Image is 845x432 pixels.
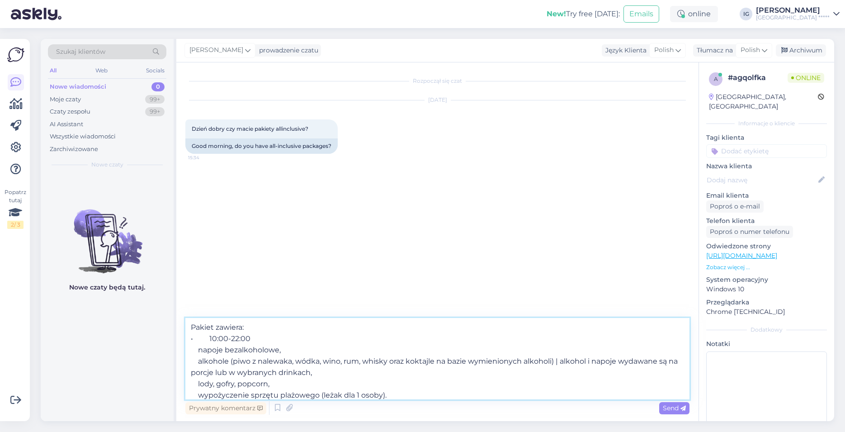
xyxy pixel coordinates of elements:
[788,73,824,83] span: Online
[7,221,24,229] div: 2 / 3
[547,9,566,18] b: New!
[602,46,647,55] div: Język Klienta
[50,145,98,154] div: Zarchiwizowane
[7,188,24,229] div: Popatrz tutaj
[706,252,777,260] a: [URL][DOMAIN_NAME]
[151,82,165,91] div: 0
[547,9,620,19] div: Try free [DATE]:
[706,191,827,200] p: Email klienta
[693,46,733,55] div: Tłumacz na
[192,125,308,132] span: Dzień dobry czy macie pakiety allinclusive?
[185,318,689,399] textarea: Pakiet zawiera: • 10:00-22:00 napoje bezalkoholowe, alkohole (piwo z nalewaka, wódka, wino, rum, ...
[185,96,689,104] div: [DATE]
[41,193,174,275] img: No chats
[706,298,827,307] p: Przeglądarka
[185,77,689,85] div: Rozpoczął się czat
[50,82,106,91] div: Nowe wiadomości
[706,161,827,171] p: Nazwa klienta
[144,65,166,76] div: Socials
[706,275,827,285] p: System operacyjny
[706,326,827,334] div: Dodatkowy
[756,7,840,21] a: [PERSON_NAME][GEOGRAPHIC_DATA] *****
[185,138,338,154] div: Good morning, do you have all-inclusive packages?
[740,8,752,20] div: IG
[69,283,145,292] p: Nowe czaty będą tutaj.
[50,120,83,129] div: AI Assistant
[188,154,222,161] span: 15:34
[741,45,760,55] span: Polish
[48,65,58,76] div: All
[706,339,827,349] p: Notatki
[728,72,788,83] div: # agqolfka
[706,216,827,226] p: Telefon klienta
[189,45,243,55] span: [PERSON_NAME]
[709,92,818,111] div: [GEOGRAPHIC_DATA], [GEOGRAPHIC_DATA]
[145,95,165,104] div: 99+
[255,46,318,55] div: prowadzenie czatu
[776,44,826,57] div: Archiwum
[50,95,81,104] div: Moje czaty
[50,107,90,116] div: Czaty zespołu
[670,6,718,22] div: online
[706,285,827,294] p: Windows 10
[706,263,827,271] p: Zobacz więcej ...
[706,226,793,238] div: Poproś o numer telefonu
[706,133,827,142] p: Tagi klienta
[706,242,827,251] p: Odwiedzone strony
[706,144,827,158] input: Dodać etykietę
[94,65,109,76] div: Web
[7,46,24,63] img: Askly Logo
[756,7,830,14] div: [PERSON_NAME]
[56,47,105,57] span: Szukaj klientów
[714,76,718,82] span: a
[185,402,266,414] div: Prywatny komentarz
[145,107,165,116] div: 99+
[706,119,827,128] div: Informacje o kliencie
[707,175,817,185] input: Dodaj nazwę
[654,45,674,55] span: Polish
[663,404,686,412] span: Send
[706,200,764,213] div: Poproś o e-mail
[50,132,116,141] div: Wszystkie wiadomości
[91,161,123,169] span: Nowe czaty
[623,5,659,23] button: Emails
[706,307,827,317] p: Chrome [TECHNICAL_ID]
